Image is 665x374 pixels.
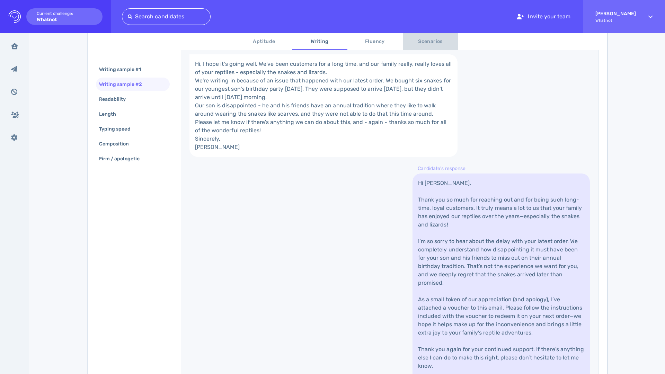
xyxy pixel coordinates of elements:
a: Hi, I hope it's going well. We've been customers for a long time, and our family really, really l... [189,54,458,157]
div: Readability [98,94,134,104]
strong: [PERSON_NAME] [595,11,636,17]
div: Writing sample #2 [98,79,150,89]
div: Length [98,109,124,119]
div: Writing sample #1 [98,64,149,74]
span: Fluency [352,37,399,46]
span: Aptitude [241,37,288,46]
div: Typing speed [98,124,139,134]
span: Writing [296,37,343,46]
div: Composition [98,139,138,149]
div: Firm / apologetic [98,154,148,164]
span: Scenarios [407,37,454,46]
span: Whatnot [595,18,636,23]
